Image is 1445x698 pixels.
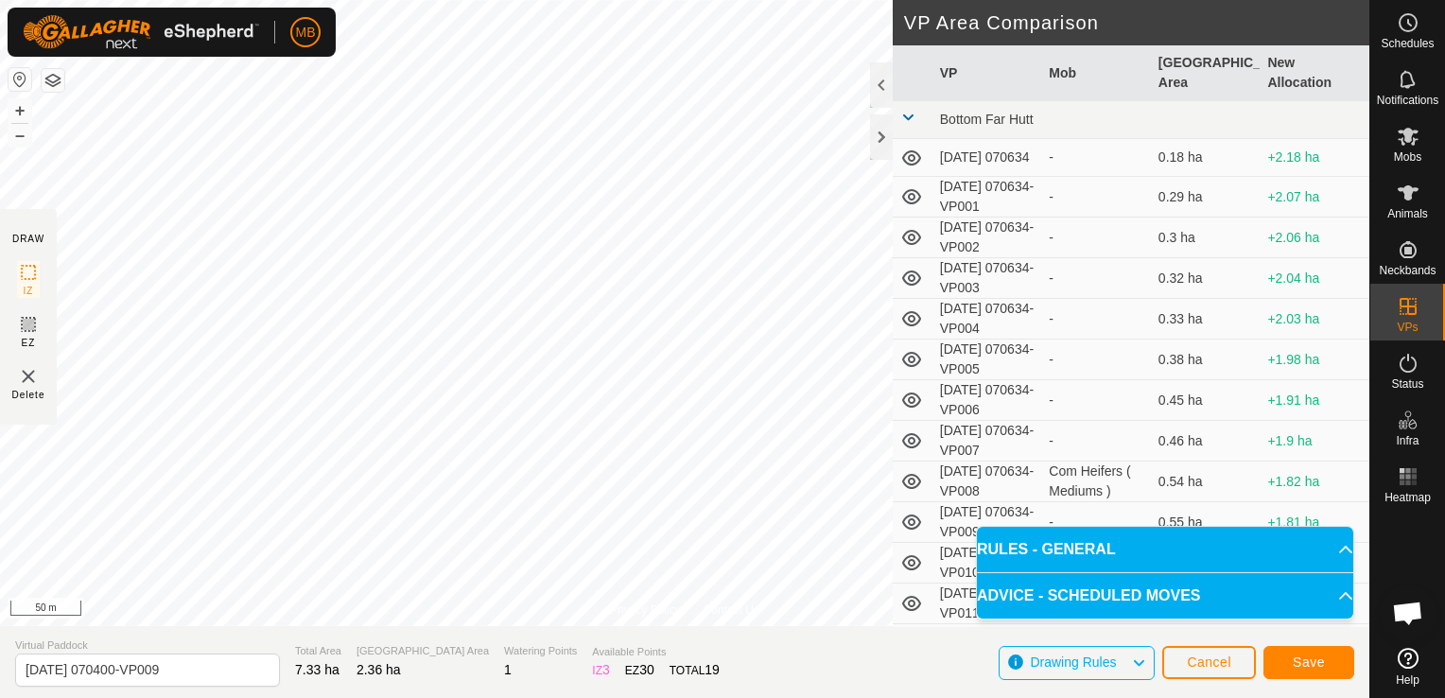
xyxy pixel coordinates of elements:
[1263,646,1354,679] button: Save
[1049,309,1143,329] div: -
[1151,380,1261,421] td: 0.45 ha
[1384,492,1431,503] span: Heatmap
[1387,208,1428,219] span: Animals
[12,232,44,246] div: DRAW
[1377,95,1438,106] span: Notifications
[295,643,341,659] span: Total Area
[1293,654,1325,670] span: Save
[977,527,1353,572] p-accordion-header: RULES - GENERAL
[296,23,316,43] span: MB
[1151,139,1261,177] td: 0.18 ha
[1380,585,1436,641] div: Open chat
[705,662,720,677] span: 19
[1151,340,1261,380] td: 0.38 ha
[1041,45,1151,101] th: Mob
[357,662,401,677] span: 2.36 ha
[42,69,64,92] button: Map Layers
[932,340,1042,380] td: [DATE] 070634-VP005
[1151,502,1261,543] td: 0.55 ha
[932,139,1042,177] td: [DATE] 070634
[1260,421,1369,462] td: +1.9 ha
[932,624,1042,665] td: [DATE] 070634-VP012
[977,585,1200,607] span: ADVICE - SCHEDULED MOVES
[932,299,1042,340] td: [DATE] 070634-VP004
[1260,299,1369,340] td: +2.03 ha
[904,11,1369,34] h2: VP Area Comparison
[977,573,1353,619] p-accordion-header: ADVICE - SCHEDULED MOVES
[602,662,610,677] span: 3
[932,584,1042,624] td: [DATE] 070634-VP011
[1049,187,1143,207] div: -
[1394,151,1421,163] span: Mobs
[1049,148,1143,167] div: -
[1260,380,1369,421] td: +1.91 ha
[1260,462,1369,502] td: +1.82 ha
[504,662,512,677] span: 1
[670,660,720,680] div: TOTAL
[1151,624,1261,665] td: 0.44 ha
[1151,218,1261,258] td: 0.3 ha
[1391,378,1423,390] span: Status
[610,602,681,619] a: Privacy Policy
[1260,139,1369,177] td: +2.18 ha
[1049,431,1143,451] div: -
[357,643,489,659] span: [GEOGRAPHIC_DATA] Area
[9,68,31,91] button: Reset Map
[592,660,609,680] div: IZ
[15,637,280,654] span: Virtual Paddock
[932,380,1042,421] td: [DATE] 070634-VP006
[24,284,34,298] span: IZ
[1260,502,1369,543] td: +1.81 ha
[932,177,1042,218] td: [DATE] 070634-VP001
[639,662,654,677] span: 30
[1381,38,1434,49] span: Schedules
[1151,462,1261,502] td: 0.54 ha
[1260,258,1369,299] td: +2.04 ha
[1049,513,1143,532] div: -
[932,45,1042,101] th: VP
[1397,322,1418,333] span: VPs
[1049,462,1143,501] div: Com Heifers ( Mediums )
[704,602,759,619] a: Contact Us
[1049,350,1143,370] div: -
[932,258,1042,299] td: [DATE] 070634-VP003
[932,502,1042,543] td: [DATE] 070634-VP009
[1260,218,1369,258] td: +2.06 ha
[1049,391,1143,410] div: -
[1396,674,1419,686] span: Help
[504,643,577,659] span: Watering Points
[932,218,1042,258] td: [DATE] 070634-VP002
[1379,265,1436,276] span: Neckbands
[17,365,40,388] img: VP
[1260,45,1369,101] th: New Allocation
[23,15,259,49] img: Gallagher Logo
[625,660,654,680] div: EZ
[1030,654,1116,670] span: Drawing Rules
[1151,258,1261,299] td: 0.32 ha
[1162,646,1256,679] button: Cancel
[295,662,339,677] span: 7.33 ha
[1151,299,1261,340] td: 0.33 ha
[1370,640,1445,693] a: Help
[592,644,720,660] span: Available Points
[977,538,1116,561] span: RULES - GENERAL
[1049,228,1143,248] div: -
[1049,269,1143,288] div: -
[940,112,1034,127] span: Bottom Far Hutt
[12,388,45,402] span: Delete
[1396,435,1419,446] span: Infra
[1151,45,1261,101] th: [GEOGRAPHIC_DATA] Area
[932,421,1042,462] td: [DATE] 070634-VP007
[1151,421,1261,462] td: 0.46 ha
[9,99,31,122] button: +
[932,543,1042,584] td: [DATE] 070634-VP010
[932,462,1042,502] td: [DATE] 070634-VP008
[1187,654,1231,670] span: Cancel
[1260,624,1369,665] td: +1.92 ha
[22,336,36,350] span: EZ
[1151,177,1261,218] td: 0.29 ha
[1260,177,1369,218] td: +2.07 ha
[9,124,31,147] button: –
[1260,340,1369,380] td: +1.98 ha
